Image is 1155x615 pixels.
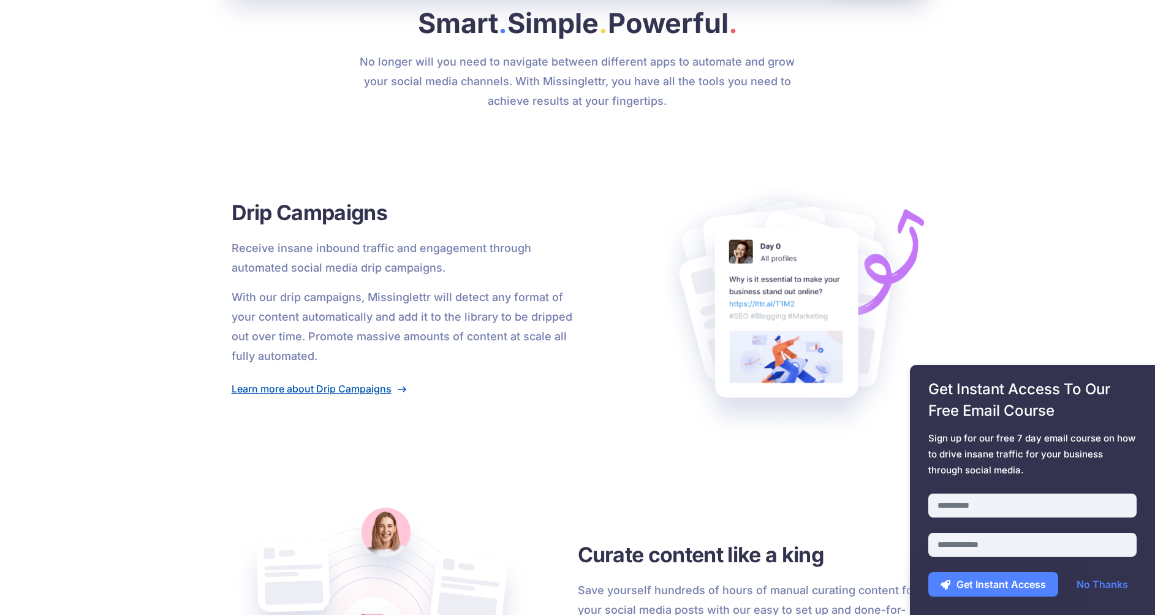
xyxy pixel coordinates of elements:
p: No longer will you need to navigate between different apps to automate and grow your social media... [356,52,799,111]
button: Get Instant Access [928,572,1058,597]
h3: Curate content like a king [578,541,924,568]
img: Social Posts [651,179,924,440]
a: No Thanks [1064,572,1140,597]
a: Learn more about Drip Campaigns [232,383,406,395]
p: With our drip campaigns, Missinglettr will detect any format of your content automatically and ad... [232,288,578,366]
span: . [498,6,507,40]
span: . [729,6,738,40]
h3: Drip Campaigns [232,199,578,226]
h2: Smart Simple Powerful [241,6,915,40]
span: . [599,6,608,40]
p: Receive insane inbound traffic and engagement through automated social media drip campaigns. [232,239,578,278]
span: Get Instant Access To Our Free Email Course [928,378,1137,421]
span: Sign up for our free 7 day email course on how to drive insane traffic for your business through ... [928,430,1137,478]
